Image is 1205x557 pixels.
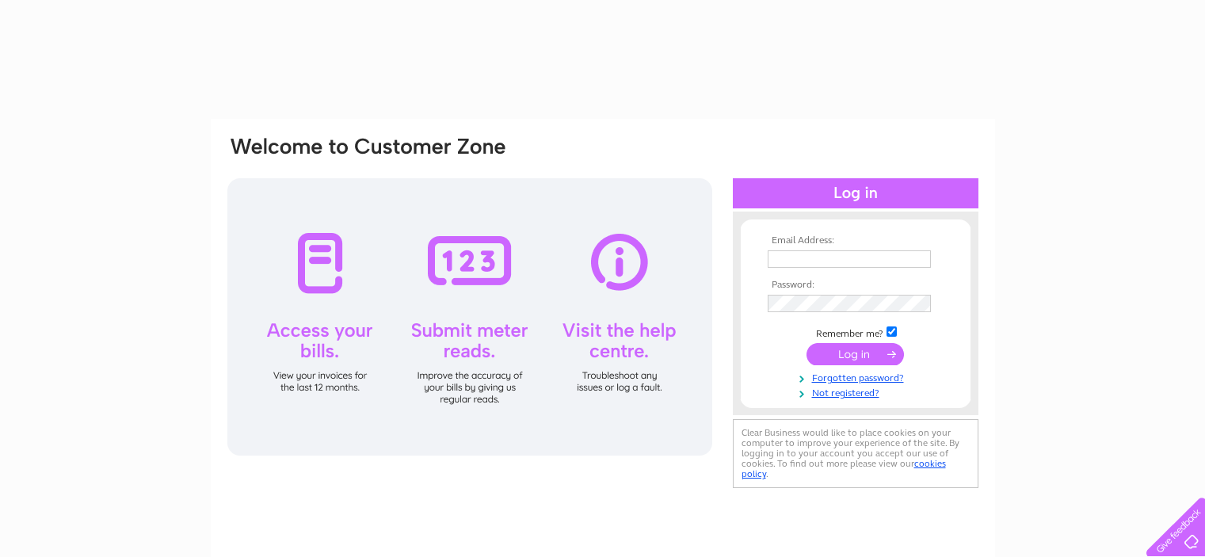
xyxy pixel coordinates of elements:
th: Email Address: [764,235,948,246]
a: Not registered? [768,384,948,399]
a: cookies policy [742,458,946,479]
input: Submit [807,343,904,365]
a: Forgotten password? [768,369,948,384]
th: Password: [764,280,948,291]
td: Remember me? [764,324,948,340]
div: Clear Business would like to place cookies on your computer to improve your experience of the sit... [733,419,978,488]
